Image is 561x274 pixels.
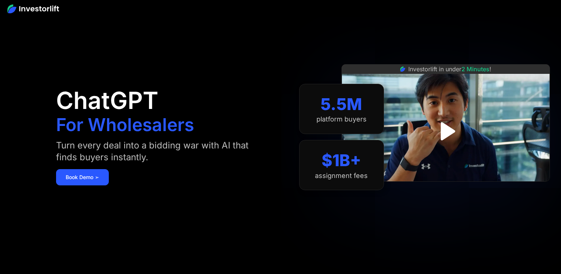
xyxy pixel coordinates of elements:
[408,65,491,73] div: Investorlift in under !
[56,169,109,185] a: Book Demo ➢
[429,115,462,148] a: open lightbox
[316,115,367,123] div: platform buyers
[315,172,368,180] div: assignment fees
[461,65,489,73] span: 2 Minutes
[56,116,194,134] h1: For Wholesalers
[390,185,501,194] iframe: Customer reviews powered by Trustpilot
[321,95,362,114] div: 5.5M
[56,140,259,163] div: Turn every deal into a bidding war with AI that finds buyers instantly.
[56,89,158,112] h1: ChatGPT
[322,151,361,170] div: $1B+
